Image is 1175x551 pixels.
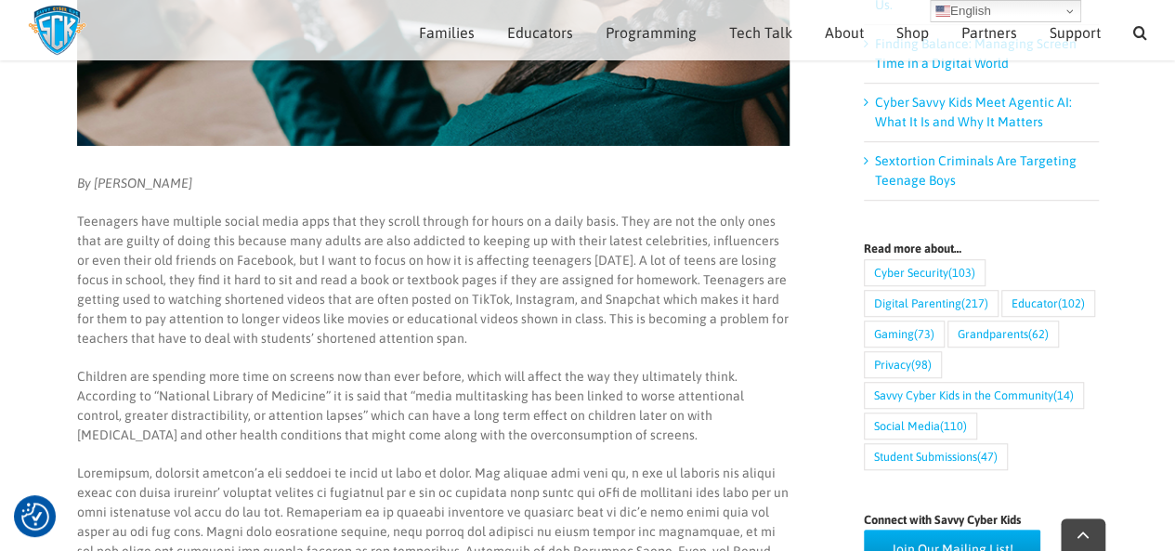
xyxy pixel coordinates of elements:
span: (14) [1053,383,1074,408]
span: (47) [977,444,998,469]
a: Cyber Security (103 items) [864,259,986,286]
a: Student Submissions (47 items) [864,443,1008,470]
button: Consent Preferences [21,503,49,531]
span: (98) [911,352,932,377]
img: Savvy Cyber Kids Logo [28,5,86,56]
span: (102) [1058,291,1085,316]
a: Social Media (110 items) [864,413,977,439]
span: (110) [940,413,967,439]
h4: Read more about… [864,243,1099,255]
em: By [PERSON_NAME] [76,176,191,190]
a: Grandparents (62 items) [947,321,1059,348]
a: Educator (102 items) [1001,290,1095,317]
span: Shop [896,25,929,40]
a: Finding Balance: Managing Screen Time in a Digital World [875,36,1077,71]
a: Digital Parenting (217 items) [864,290,999,317]
span: About [825,25,864,40]
img: Revisit consent button [21,503,49,531]
span: Programming [606,25,697,40]
p: Children are spending more time on screens now than ever before, which will affect the way they u... [76,367,789,445]
span: Educators [507,25,573,40]
h4: Connect with Savvy Cyber Kids [864,514,1099,526]
a: Savvy Cyber Kids in the Community (14 items) [864,382,1084,409]
span: Support [1050,25,1101,40]
span: Partners [961,25,1017,40]
span: (73) [914,321,934,347]
span: (62) [1028,321,1049,347]
a: Cyber Savvy Kids Meet Agentic AI: What It Is and Why It Matters [875,95,1072,129]
p: Teenagers have multiple social media apps that they scroll through for hours on a daily basis. Th... [76,212,789,348]
a: Sextortion Criminals Are Targeting Teenage Boys [875,153,1077,188]
span: Families [419,25,475,40]
a: Gaming (73 items) [864,321,945,348]
span: Tech Talk [729,25,792,40]
img: en [935,4,950,19]
a: Privacy (98 items) [864,351,942,378]
span: (103) [948,260,975,285]
span: (217) [961,291,988,316]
